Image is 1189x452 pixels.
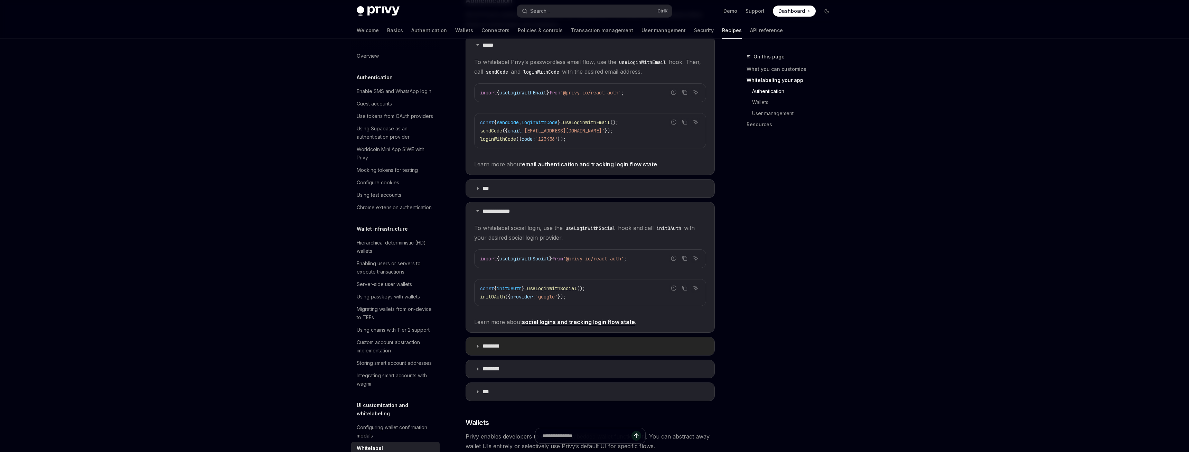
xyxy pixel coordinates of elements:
a: Demo [723,8,737,15]
span: [EMAIL_ADDRESS][DOMAIN_NAME]' [524,128,605,134]
a: Migrating wallets from on-device to TEEs [351,303,440,324]
a: Custom account abstraction implementation [351,336,440,357]
code: useLoginWithSocial [563,224,618,232]
div: Hierarchical deterministic (HD) wallets [357,239,436,255]
a: Enabling users or servers to execute transactions [351,257,440,278]
code: useLoginWithEmail [616,58,669,66]
a: Worldcoin Mini App SIWE with Privy [351,143,440,164]
span: loginWithCode [480,136,516,142]
div: Configure cookies [357,178,399,187]
span: } [549,256,552,262]
div: Storing smart account addresses [357,359,432,367]
span: const [480,119,494,126]
div: Using chains with Tier 2 support [357,326,430,334]
div: Worldcoin Mini App SIWE with Privy [357,145,436,162]
span: code: [522,136,535,142]
button: Report incorrect code [669,88,678,97]
span: } [558,119,560,126]
code: loginWithCode [521,68,562,76]
img: dark logo [357,6,400,16]
a: Wallets [747,97,838,108]
div: Server-side user wallets [357,280,412,288]
span: To whitelabel social login, use the hook and call with your desired social login provider. [474,223,706,242]
a: Whitelabeling your app [747,75,838,86]
a: Integrating smart accounts with wagmi [351,369,440,390]
a: Welcome [357,22,379,39]
button: Copy the contents from the code block [680,284,689,293]
span: Dashboard [778,8,805,15]
div: Using passkeys with wallets [357,293,420,301]
span: loginWithCode [522,119,558,126]
button: Send message [631,431,641,441]
div: Chrome extension authentication [357,203,432,212]
input: Ask a question... [542,428,631,443]
a: User management [747,108,838,119]
div: Configuring wallet confirmation modals [357,423,436,440]
span: useLoginWithSocial [499,256,549,262]
span: ({ [502,128,508,134]
span: useLoginWithEmail [563,119,610,126]
a: Hierarchical deterministic (HD) wallets [351,237,440,257]
span: Learn more about . [474,317,706,327]
a: email authentication and tracking login flow state [522,161,657,168]
a: Basics [387,22,403,39]
button: Report incorrect code [669,284,678,293]
a: Use tokens from OAuth providers [351,110,440,122]
a: Overview [351,50,440,62]
button: Ask AI [691,254,700,263]
a: User management [642,22,686,39]
button: Report incorrect code [669,254,678,263]
span: { [497,256,499,262]
button: Copy the contents from the code block [680,118,689,127]
span: sendCode [497,119,519,126]
div: Using Supabase as an authentication provider [357,124,436,141]
div: Mocking tokens for testing [357,166,418,174]
span: To whitelabel Privy’s passwordless email flow, use the hook. Then, call and with the desired emai... [474,57,706,76]
a: Policies & controls [518,22,563,39]
div: Migrating wallets from on-device to TEEs [357,305,436,322]
a: Authentication [411,22,447,39]
span: = [524,285,527,292]
span: 'google' [535,294,558,300]
span: { [494,119,497,126]
span: } [546,90,549,96]
span: from [552,256,563,262]
span: ({ [516,136,522,142]
code: initOAuth [654,224,684,232]
button: Copy the contents from the code block [680,88,689,97]
span: } [522,285,524,292]
h5: UI customization and whitelabeling [357,401,440,418]
span: initOAuth [497,285,522,292]
a: Configure cookies [351,176,440,189]
button: Search...CtrlK [517,5,672,17]
span: }); [558,294,566,300]
div: Overview [357,52,379,60]
span: = [560,119,563,126]
a: Configuring wallet confirmation modals [351,421,440,442]
a: What you can customize [747,64,838,75]
a: Using chains with Tier 2 support [351,324,440,336]
a: social logins and tracking login flow state [522,319,635,326]
span: Learn more about . [474,159,706,169]
span: ; [621,90,624,96]
button: Report incorrect code [669,118,678,127]
span: On this page [753,53,785,61]
button: Ask AI [691,118,700,127]
span: '@privy-io/react-auth' [560,90,621,96]
a: Enable SMS and WhatsApp login [351,85,440,98]
span: useLoginWithEmail [499,90,546,96]
div: Integrating smart accounts with wagmi [357,371,436,388]
a: Using test accounts [351,189,440,201]
div: Search... [530,7,550,15]
h5: Authentication [357,73,393,82]
span: initOAuth [480,294,505,300]
div: Enable SMS and WhatsApp login [357,87,431,95]
a: Using passkeys with wallets [351,290,440,303]
code: sendCode [483,68,511,76]
span: }); [605,128,613,134]
a: Security [694,22,714,39]
span: sendCode [480,128,502,134]
a: Using Supabase as an authentication provider [351,122,440,143]
span: provider: [511,294,535,300]
span: { [497,90,499,96]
